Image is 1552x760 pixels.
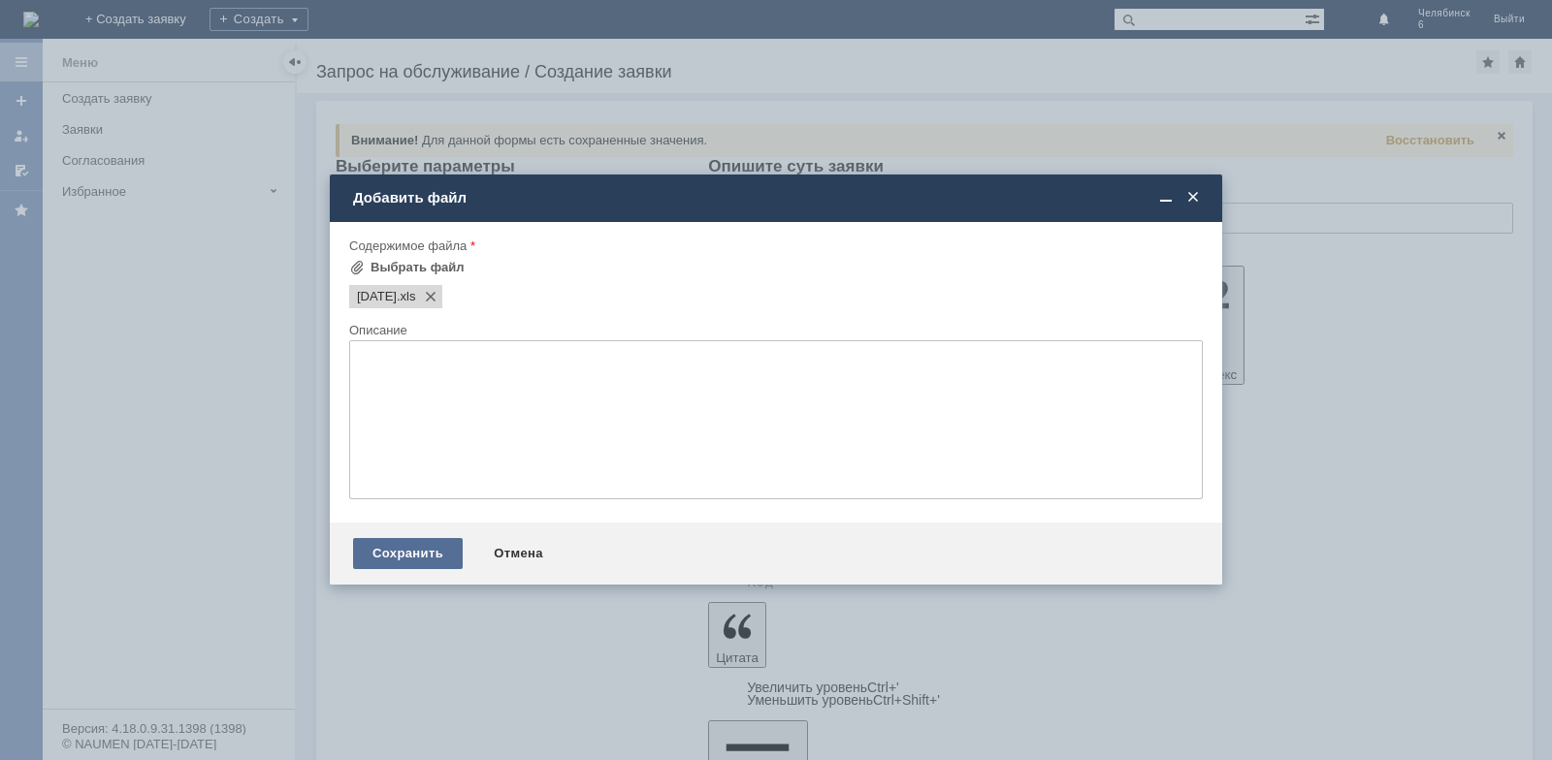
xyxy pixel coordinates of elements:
[1183,189,1203,206] span: Закрыть
[8,8,283,39] div: [PERSON_NAME]/Удалите пожалуйста отложенные чеки. [GEOGRAPHIC_DATA].
[349,239,1199,252] div: Содержимое файла
[397,289,416,304] span: 07.10.2025.xls
[357,289,397,304] span: 07.10.2025.xls
[1156,189,1176,206] span: Свернуть (Ctrl + M)
[371,260,465,275] div: Выбрать файл
[349,324,1199,336] div: Описание
[353,189,1203,206] div: Добавить файл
